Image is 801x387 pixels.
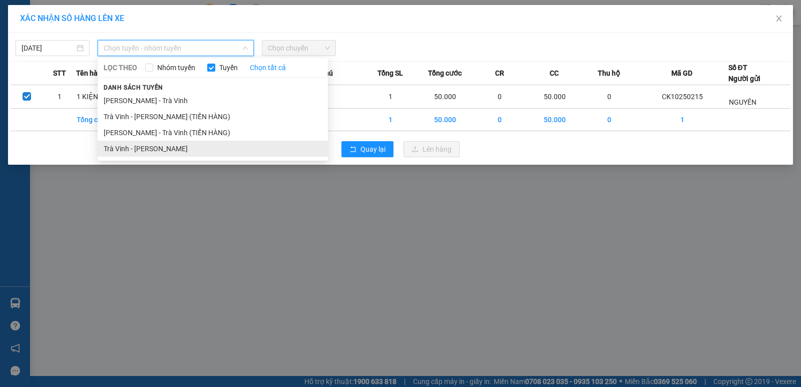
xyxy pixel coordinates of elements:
[671,68,692,79] span: Mã GD
[153,62,199,73] span: Nhóm tuyến
[473,85,527,109] td: 0
[598,68,620,79] span: Thu hộ
[360,144,385,155] span: Quay lại
[268,41,330,56] span: Chọn chuyến
[242,45,248,51] span: down
[582,109,636,131] td: 0
[20,14,124,23] span: XÁC NHẬN SỐ HÀNG LÊN XE
[341,141,393,157] button: rollbackQuay lại
[765,5,793,33] button: Close
[21,20,63,29] span: VP Cầu Kè -
[54,54,114,64] span: [PERSON_NAME]
[775,15,783,23] span: close
[636,109,728,131] td: 1
[377,68,403,79] span: Tổng SL
[43,85,76,109] td: 1
[550,68,559,79] span: CC
[104,41,248,56] span: Chọn tuyến - nhóm tuyến
[98,125,328,141] li: [PERSON_NAME] - Trà Vinh (TIỀN HÀNG)
[729,98,756,106] span: NGUYÊN
[98,93,328,109] li: [PERSON_NAME] - Trà Vinh
[4,34,146,53] p: NHẬN:
[418,85,473,109] td: 50.000
[418,109,473,131] td: 50.000
[104,62,137,73] span: LỌC THEO
[349,146,356,154] span: rollback
[250,62,286,73] a: Chọn tất cả
[363,109,418,131] td: 1
[636,85,728,109] td: CK10250215
[76,68,106,79] span: Tên hàng
[4,20,146,29] p: GỬI:
[527,109,582,131] td: 50.000
[473,109,527,131] td: 0
[53,68,66,79] span: STT
[309,85,363,109] td: ---
[363,85,418,109] td: 1
[404,141,460,157] button: uploadLên hàng
[582,85,636,109] td: 0
[76,85,131,109] td: 1 KIỆN MỦ
[4,54,114,64] span: 0907111168 -
[34,6,116,15] strong: BIÊN NHẬN GỬI HÀNG
[76,109,131,131] td: Tổng cộng
[728,62,760,84] div: Số ĐT Người gửi
[495,68,504,79] span: CR
[4,65,24,75] span: GIAO:
[98,141,328,157] li: Trà Vinh - [PERSON_NAME]
[428,68,462,79] span: Tổng cước
[4,34,101,53] span: VP [PERSON_NAME] ([GEOGRAPHIC_DATA])
[98,83,169,92] span: Danh sách tuyến
[527,85,582,109] td: 50.000
[22,43,75,54] input: 13/10/2025
[98,109,328,125] li: Trà Vinh - [PERSON_NAME] (TIỀN HÀNG)
[215,62,242,73] span: Tuyến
